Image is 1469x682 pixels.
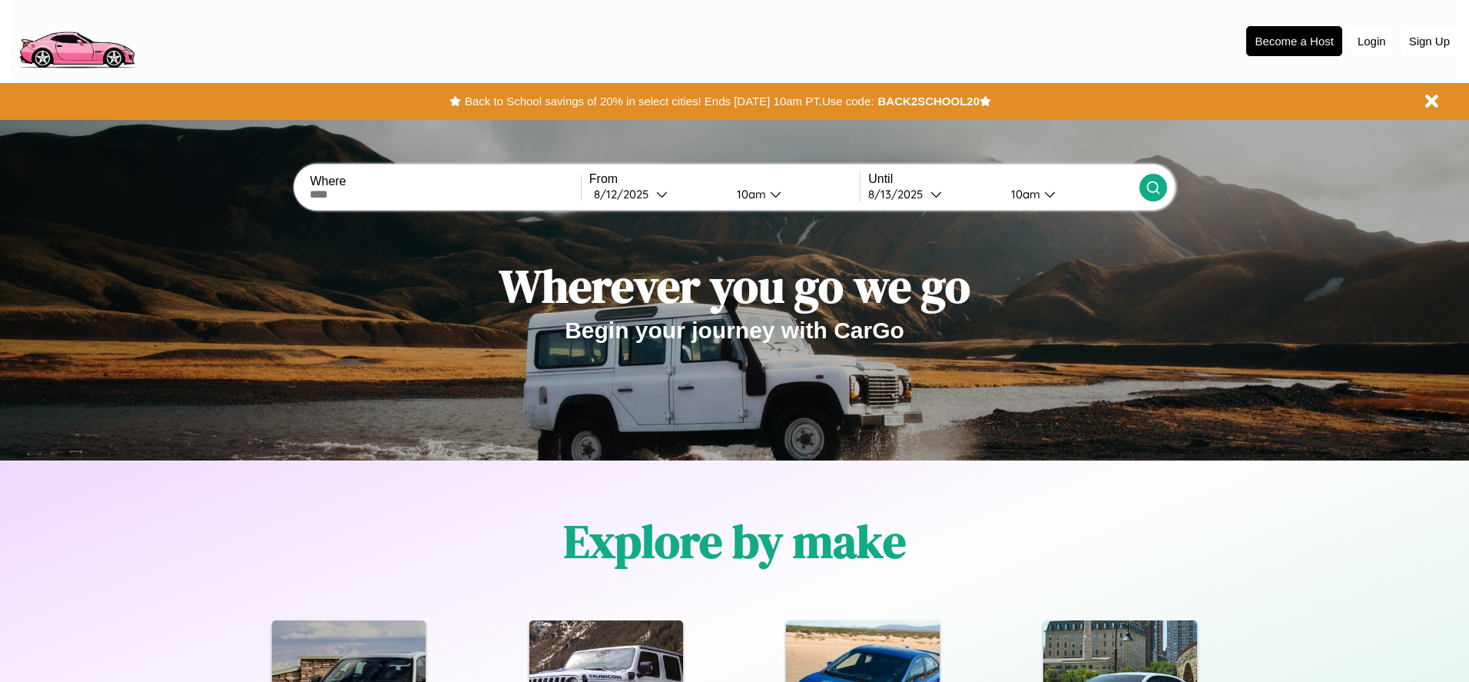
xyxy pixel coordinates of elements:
button: 8/12/2025 [589,186,725,202]
div: 8 / 13 / 2025 [868,187,930,201]
img: logo [12,8,141,72]
button: Become a Host [1246,26,1342,56]
button: Back to School savings of 20% in select cities! Ends [DATE] 10am PT.Use code: [461,91,877,112]
div: 10am [1003,187,1044,201]
button: 10am [725,186,860,202]
label: From [589,172,860,186]
div: 8 / 12 / 2025 [594,187,656,201]
h1: Explore by make [564,510,906,573]
button: Login [1350,27,1394,55]
div: 10am [729,187,770,201]
button: Sign Up [1401,27,1457,55]
button: 10am [999,186,1139,202]
label: Where [310,175,580,188]
b: BACK2SCHOOL20 [877,95,980,108]
label: Until [868,172,1139,186]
